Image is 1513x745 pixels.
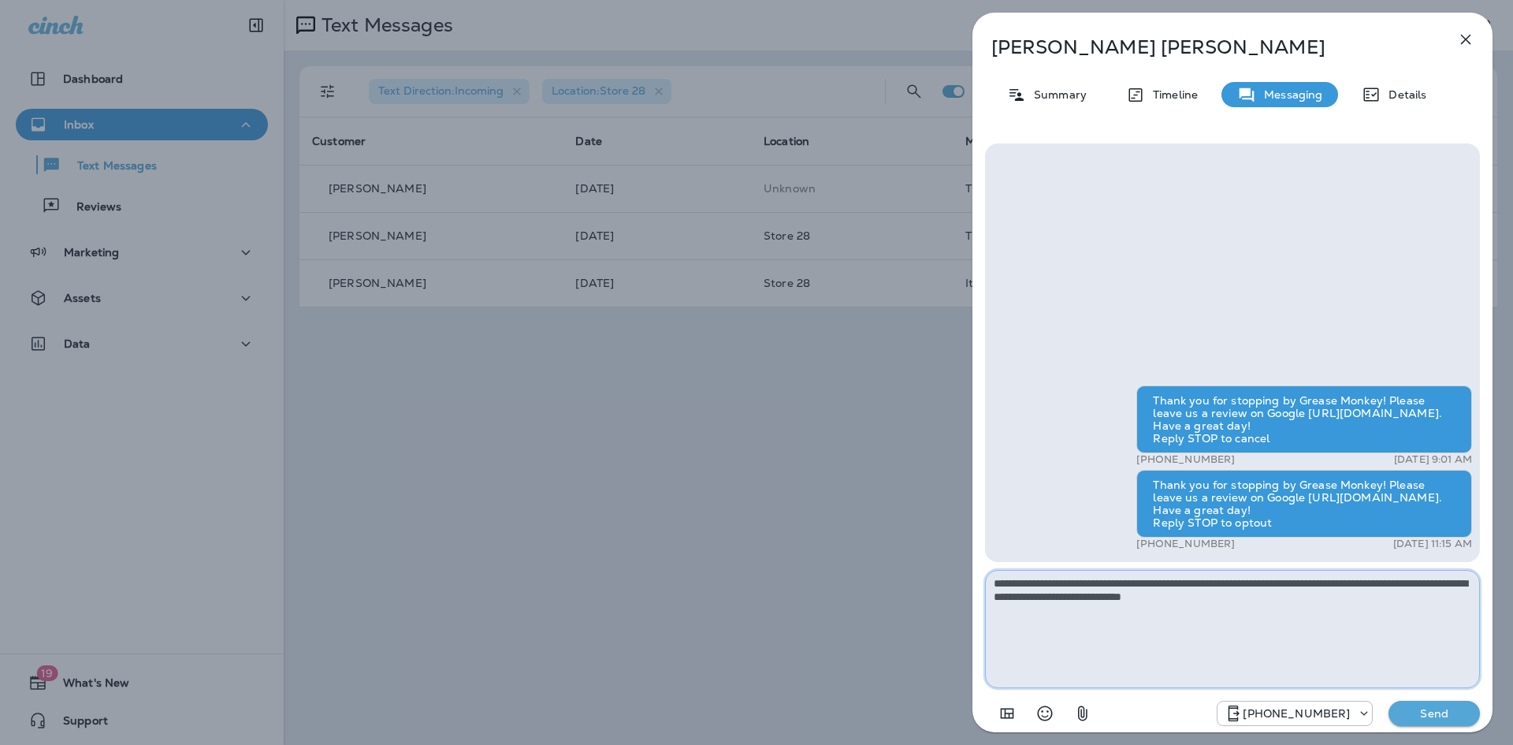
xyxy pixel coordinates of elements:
p: Timeline [1145,88,1198,101]
p: [PERSON_NAME] [PERSON_NAME] [991,36,1422,58]
p: [DATE] 11:15 AM [1393,538,1472,550]
p: [PHONE_NUMBER] [1136,538,1235,550]
div: Thank you for stopping by Grease Monkey! Please leave us a review on Google [URL][DOMAIN_NAME]. H... [1136,386,1472,453]
p: Messaging [1256,88,1322,101]
button: Add in a premade template [991,698,1023,729]
p: [PHONE_NUMBER] [1243,707,1350,720]
p: Send [1401,706,1467,721]
p: Details [1381,88,1426,101]
p: Summary [1026,88,1087,101]
button: Send [1388,701,1480,726]
div: +1 (208) 858-5823 [1217,704,1372,723]
p: [PHONE_NUMBER] [1136,453,1235,466]
p: [DATE] 9:01 AM [1394,453,1472,466]
div: Thank you for stopping by Grease Monkey! Please leave us a review on Google [URL][DOMAIN_NAME]. H... [1136,470,1472,538]
button: Select an emoji [1029,698,1061,729]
